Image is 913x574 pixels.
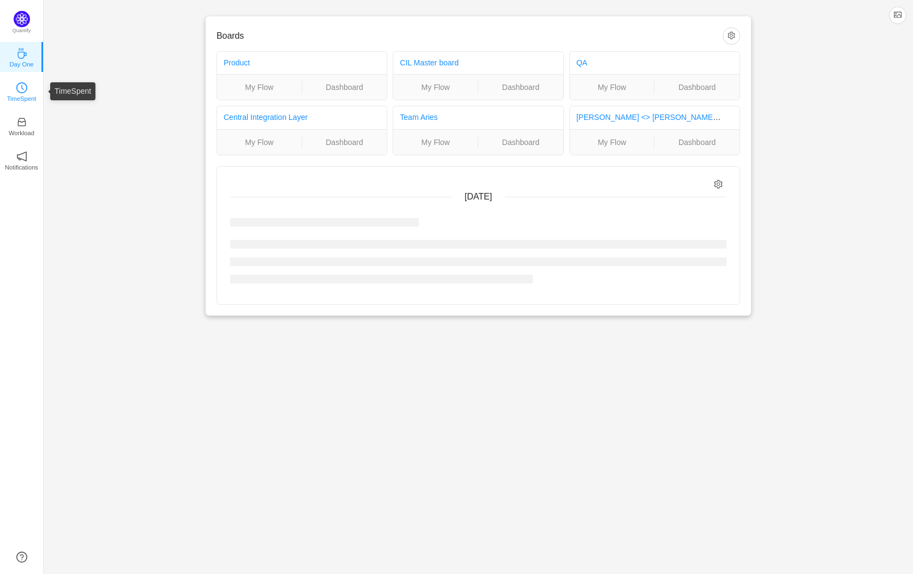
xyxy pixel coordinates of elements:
a: Dashboard [654,81,740,93]
a: icon: question-circle [16,552,27,563]
a: My Flow [217,81,302,93]
h3: Boards [217,31,723,41]
a: icon: inboxWorkload [16,120,27,131]
p: Quantify [13,27,31,35]
a: icon: coffeeDay One [16,51,27,62]
i: icon: setting [714,180,723,189]
button: icon: setting [723,27,740,45]
i: icon: clock-circle [16,82,27,93]
i: icon: inbox [16,117,27,128]
a: Dashboard [302,136,387,148]
p: Notifications [5,162,38,172]
p: TimeSpent [7,94,37,104]
a: My Flow [217,136,302,148]
span: [DATE] [465,192,492,201]
i: icon: notification [16,151,27,162]
a: [PERSON_NAME] <> [PERSON_NAME]: FR BU Troubleshooting [576,113,799,122]
p: Workload [9,128,34,138]
a: My Flow [393,81,478,93]
a: icon: notificationNotifications [16,154,27,165]
a: Product [224,58,250,67]
a: Dashboard [478,81,563,93]
i: icon: coffee [16,48,27,59]
a: My Flow [570,136,654,148]
a: QA [576,58,587,67]
img: Quantify [14,11,30,27]
a: icon: clock-circleTimeSpent [16,86,27,96]
a: Dashboard [478,136,563,148]
a: Dashboard [302,81,387,93]
p: Day One [9,59,33,69]
a: Team Aries [400,113,437,122]
button: icon: picture [889,7,906,24]
a: My Flow [393,136,478,148]
a: CIL Master board [400,58,459,67]
a: My Flow [570,81,654,93]
a: Dashboard [654,136,740,148]
a: Central Integration Layer [224,113,308,122]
